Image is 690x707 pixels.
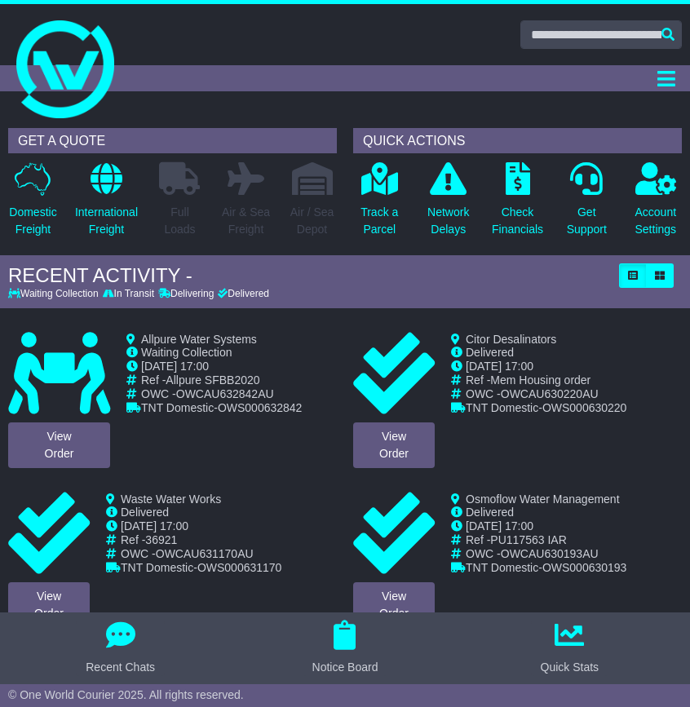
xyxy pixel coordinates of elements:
[8,582,90,628] a: ViewOrder
[353,422,435,468] a: ViewOrder
[121,519,188,532] span: [DATE] 17:00
[216,288,269,299] div: Delivered
[121,561,193,574] span: TNT Domestic
[141,360,209,373] span: [DATE] 17:00
[86,659,155,676] div: Recent Chats
[635,204,676,238] p: Account Settings
[353,128,682,153] div: QUICK ACTIONS
[8,422,110,468] a: ViewOrder
[466,346,514,359] span: Delivered
[492,204,543,238] p: Check Financials
[197,561,282,574] span: OWS000631170
[353,582,435,628] a: ViewOrder
[466,561,538,574] span: TNT Domestic
[501,547,599,560] span: OWCAU630193AU
[8,161,57,247] a: DomesticFreight
[100,288,156,299] div: In Transit
[491,161,544,247] a: CheckFinancials
[8,688,244,701] span: © One World Courier 2025. All rights reserved.
[466,493,620,506] span: Osmoflow Water Management
[8,288,100,299] div: Waiting Collection
[222,204,270,238] p: Air & Sea Freight
[466,333,556,346] span: Citor Desalinators
[141,387,302,401] td: OWC -
[9,204,56,238] p: Domestic Freight
[141,401,302,415] td: -
[8,128,337,153] div: GET A QUOTE
[427,204,469,238] p: Network Delays
[312,659,378,676] div: Notice Board
[650,65,682,91] button: Toggle navigation
[466,387,626,401] td: OWC -
[75,204,138,238] p: International Freight
[166,373,259,387] span: Allpure SFBB2020
[634,161,677,247] a: AccountSettings
[141,333,257,346] span: Allpure Water Systems
[141,373,302,387] td: Ref -
[466,401,538,414] span: TNT Domestic
[218,401,303,414] span: OWS000632842
[466,561,626,575] td: -
[121,493,221,506] span: Waste Water Works
[121,561,281,575] td: -
[159,204,200,238] p: Full Loads
[567,204,607,238] p: Get Support
[531,621,609,676] button: Quick Stats
[141,401,214,414] span: TNT Domestic
[360,204,398,238] p: Track a Parcel
[466,533,626,547] td: Ref -
[156,547,254,560] span: OWCAU631170AU
[466,519,533,532] span: [DATE] 17:00
[360,161,399,247] a: Track aParcel
[490,373,590,387] span: Mem Housing order
[145,533,177,546] span: 36921
[466,506,514,519] span: Delivered
[541,659,599,676] div: Quick Stats
[176,387,274,400] span: OWCAU632842AU
[466,373,626,387] td: Ref -
[427,161,470,247] a: NetworkDelays
[74,161,139,247] a: InternationalFreight
[290,204,334,238] p: Air / Sea Depot
[156,288,215,299] div: Delivering
[542,561,627,574] span: OWS000630193
[490,533,566,546] span: PU117563 IAR
[8,264,611,288] div: RECENT ACTIVITY -
[466,401,626,415] td: -
[121,506,169,519] span: Delivered
[303,621,388,676] button: Notice Board
[121,533,281,547] td: Ref -
[466,547,626,561] td: OWC -
[141,346,232,359] span: Waiting Collection
[76,621,165,676] button: Recent Chats
[501,387,599,400] span: OWCAU630220AU
[542,401,627,414] span: OWS000630220
[466,360,533,373] span: [DATE] 17:00
[121,547,281,561] td: OWC -
[566,161,608,247] a: GetSupport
